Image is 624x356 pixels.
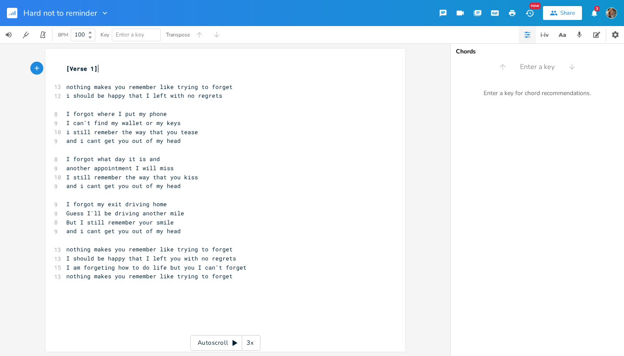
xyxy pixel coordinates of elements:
div: 3x [242,335,258,351]
div: Transpose [166,32,190,37]
span: nothing makes you remember like trying to forget [66,272,233,280]
span: [Verse 1] [66,65,97,73]
span: and i cant get you out of my head [66,227,181,235]
span: Hard not to reminder [23,9,97,17]
div: Key [101,32,109,37]
span: Guess I'll be driving another mile [66,209,184,217]
span: i should be happy that I left with no regrets [66,92,222,99]
span: I still remember the way that you kiss [66,173,198,181]
div: Enter a key for chord recommendations. [451,84,624,102]
span: I should be happy that I left you with no regrets [66,254,236,262]
span: I forgot my exit driving home [66,200,167,208]
span: I forgot what day it is and [66,155,160,163]
button: 3 [585,5,603,21]
span: nothing makes you remember like trying to forget [66,245,233,253]
button: Share [543,6,582,20]
span: I forgot where I put my phone [66,110,167,118]
div: BPM [58,33,68,37]
div: New [530,3,541,9]
span: I can't find my wallet or my keys [66,119,181,127]
div: Chords [456,49,619,55]
span: another appointment I will miss [66,164,174,172]
span: and i cant get you out of my head [66,182,181,190]
span: nothing makes you remember like trying to forget [66,83,233,91]
span: I am forgeting how to do life but you I can't forget [66,264,247,271]
button: New [521,5,538,21]
span: i still remeber the way that you tease [66,128,198,136]
div: 3 [595,6,599,11]
img: mevanwylen [606,7,617,19]
span: But I still remember your smile [66,218,174,226]
div: Autoscroll [190,335,260,351]
span: Enter a key [116,31,144,39]
div: Share [560,9,575,17]
span: Enter a key [520,62,555,72]
span: and i cant get you out of my head [66,137,181,145]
